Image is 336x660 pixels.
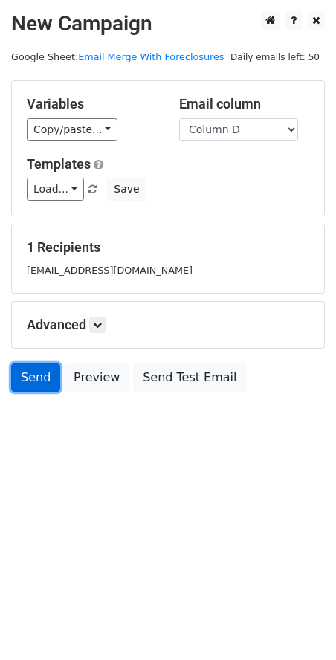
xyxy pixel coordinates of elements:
[133,363,246,392] a: Send Test Email
[11,363,60,392] a: Send
[27,156,91,172] a: Templates
[262,589,336,660] iframe: Chat Widget
[179,96,309,112] h5: Email column
[27,265,193,276] small: [EMAIL_ADDRESS][DOMAIN_NAME]
[27,118,117,141] a: Copy/paste...
[64,363,129,392] a: Preview
[27,317,309,333] h5: Advanced
[107,178,146,201] button: Save
[11,11,325,36] h2: New Campaign
[225,49,325,65] span: Daily emails left: 50
[27,239,309,256] h5: 1 Recipients
[27,96,157,112] h5: Variables
[78,51,224,62] a: Email Merge With Foreclosures
[27,178,84,201] a: Load...
[11,51,224,62] small: Google Sheet:
[225,51,325,62] a: Daily emails left: 50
